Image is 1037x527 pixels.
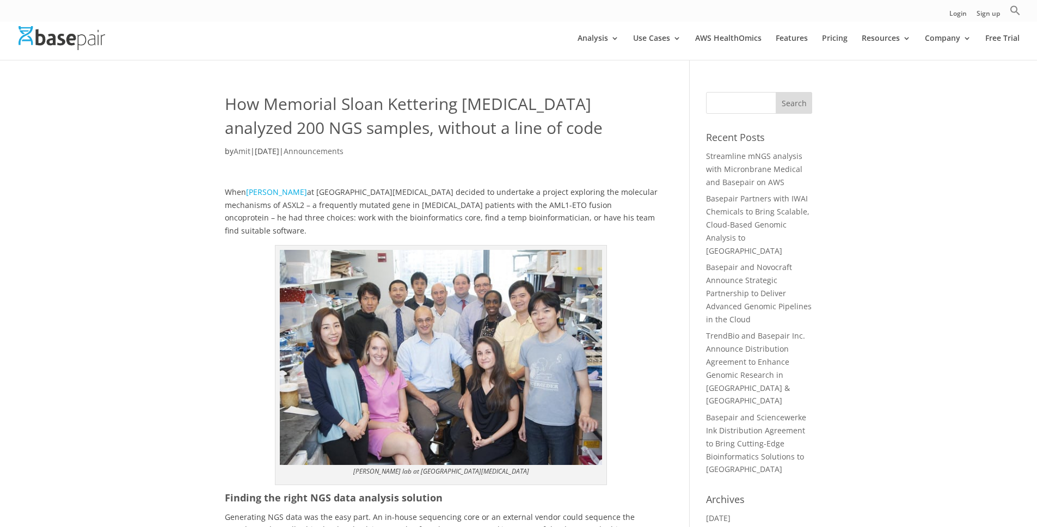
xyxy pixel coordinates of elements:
em: [PERSON_NAME] lab at [GEOGRAPHIC_DATA][MEDICAL_DATA] [353,467,529,476]
a: Search Icon Link [1010,5,1021,22]
a: AWS HealthOmics [695,34,762,60]
a: Features [776,34,808,60]
a: [DATE] [706,513,731,523]
h4: Archives [706,492,812,512]
a: Streamline mNGS analysis with Micronbrane Medical and Basepair on AWS [706,151,802,187]
a: Use Cases [633,34,681,60]
span: [DATE] [255,146,279,156]
a: TrendBio and Basepair Inc. Announce Distribution Agreement to Enhance Genomic Research in [GEOGRA... [706,330,805,406]
input: Search [776,92,813,114]
a: Analysis [578,34,619,60]
a: Login [949,10,967,22]
a: [PERSON_NAME] [246,187,307,197]
a: Resources [862,34,911,60]
a: Announcements [284,146,343,156]
h1: How Memorial Sloan Kettering [MEDICAL_DATA] analyzed 200 NGS samples, without a line of code [225,92,658,145]
a: Basepair and Sciencewerke Ink Distribution Agreement to Bring Cutting-Edge Bioinformatics Solutio... [706,412,806,474]
p: When at [GEOGRAPHIC_DATA][MEDICAL_DATA] decided to undertake a project exploring the molecular me... [225,186,658,245]
img: Basepair [19,26,105,50]
img: Dr. Omar Abdel-Wahab's lab at Memorial Sloan Kettering Cancer Center [280,250,602,465]
h4: Recent Posts [706,130,812,150]
a: Pricing [822,34,848,60]
svg: Search [1010,5,1021,16]
a: Company [925,34,971,60]
b: Finding the right NGS data analysis solution [225,491,443,504]
p: by | | [225,145,658,166]
a: Basepair and Novocraft Announce Strategic Partnership to Deliver Advanced Genomic Pipelines in th... [706,262,812,324]
a: Free Trial [985,34,1020,60]
a: Amit [234,146,250,156]
a: Basepair Partners with IWAI Chemicals to Bring Scalable, Cloud-Based Genomic Analysis to [GEOGRAP... [706,193,809,255]
a: Sign up [977,10,1000,22]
